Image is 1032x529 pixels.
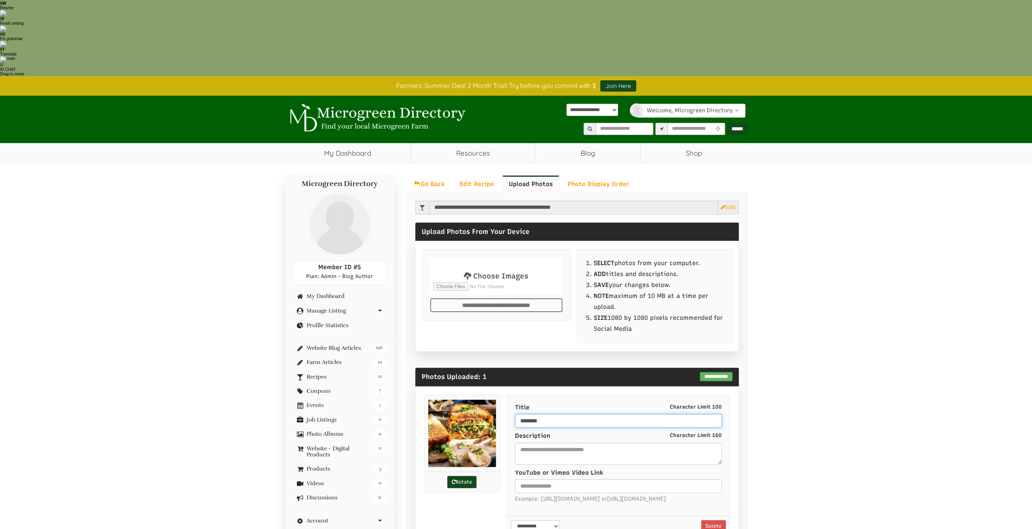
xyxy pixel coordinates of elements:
a: 0 Photo Albums [294,431,386,437]
span: [URL][DOMAIN_NAME] [607,495,666,503]
div: Farmers: Summer Deal 2 Month Trial! Try before you commit with $ [279,80,753,92]
b: SAVE [594,281,609,289]
a: Upload Photos [502,176,559,193]
a: Rotate [447,476,476,488]
img: profile profile holder [630,103,644,117]
b: NOTE [594,292,609,300]
li: your changes below. [594,280,724,291]
a: Profile Statistics [294,322,386,328]
span: 11 [374,445,386,452]
li: titles and descriptions. [594,269,724,280]
a: Account [294,518,386,524]
span: Photos Uploaded: 1 [422,373,487,381]
label: Title [515,403,722,412]
span: 6 [374,494,386,501]
a: Photo Display Order [561,176,635,193]
span: 0 [374,416,386,424]
div: Powered by [566,104,618,116]
a: Blog [535,143,640,163]
div: Upload Photos From Your Device [415,223,739,241]
a: My Dashboard [294,293,386,299]
a: Welcome, Microgreen Directory [636,104,745,118]
i: Use Current Location [714,126,722,131]
small: Character Limit 160 [670,432,722,439]
label: YouTube or Vimeo Video Link [515,469,603,477]
a: Join Here [600,80,636,92]
a: 11 Website - Digital Products [294,445,386,458]
li: maximum of 10 MB at a time per upload. [594,291,724,313]
a: Resources [411,143,535,163]
a: Shop [641,143,747,163]
a: My Dashboard [285,143,411,163]
span: 21 [374,373,386,381]
span: 0 [374,430,386,438]
a: 0 Job Listings [294,417,386,423]
span: Plan: Admin - Blog Author [306,273,373,279]
small: Character Limit 100 [670,403,722,411]
a: 3 Products [294,466,386,472]
label: Description [515,432,722,440]
a: Manage Listing [294,308,386,314]
a: Edit Recipe [453,176,500,193]
b: ADD [594,270,606,278]
span: 196 [373,345,386,352]
a: 0 Videos [294,480,386,486]
span: 1 [374,402,386,409]
img: Microgreen Directory [285,104,468,132]
span: Example: [URL][DOMAIN_NAME] or [515,495,722,503]
a: Go Back [407,176,451,193]
span: 10 [374,359,386,366]
select: Language Translate Widget [566,104,618,116]
span: 0 [374,480,386,487]
h4: Microgreen Directory [294,180,386,188]
span: 7 [374,388,386,395]
strong: SIZE [594,314,607,321]
a: 7 Coupons [294,388,386,394]
a: 196 Website Blog Articles [294,345,386,351]
a: 6 Discussions [294,495,386,501]
li: photos from your computer. [594,258,724,269]
span: 3 [374,465,386,473]
span: Member ID #5 [318,263,361,271]
a: 21 Recipes [294,374,386,380]
a: 1 Events [294,402,386,408]
a: 10 Farm Articles [294,359,386,365]
li: 1080 by 1080 pixels recommended for Social Media [594,313,724,334]
b: SELECT [594,259,614,267]
img: profile profile holder [307,192,372,257]
a: Edit [721,204,736,211]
